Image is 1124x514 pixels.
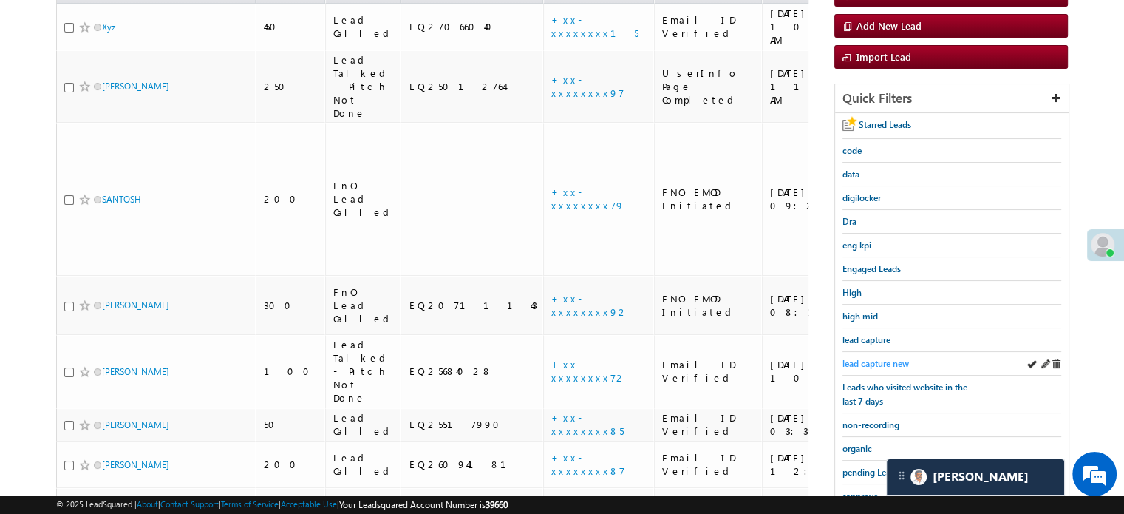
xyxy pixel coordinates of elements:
div: [DATE] 12:04 AM [770,451,869,478]
a: Contact Support [160,499,219,509]
div: Email ID Verified [662,411,755,438]
div: 300 [264,299,319,312]
span: 39660 [486,499,508,510]
span: Engaged Leads [842,263,901,274]
em: Start Chat [201,402,268,422]
div: Chat with us now [77,78,248,97]
span: data [842,169,859,180]
div: EQ26094181 [409,458,537,471]
div: 200 [264,458,319,471]
a: +xx-xxxxxxxx85 [551,411,624,437]
a: [PERSON_NAME] [102,81,169,92]
div: 100 [264,365,319,378]
div: EQ27066040 [409,20,537,33]
span: Import Lead [856,50,911,63]
a: SANTOSH [102,194,141,205]
div: FnO Lead Called [333,285,395,325]
span: Dra [842,216,856,227]
span: high mid [842,311,878,322]
a: +xx-xxxxxxxx87 [551,451,625,477]
textarea: Type your message and hit 'Enter' [19,137,270,390]
div: EQ25012764 [409,80,537,93]
div: FNO EMOD Initiated [662,292,755,319]
div: Lead Called [333,13,395,40]
div: 50 [264,418,319,431]
div: 200 [264,192,319,206]
span: lead capture new [842,358,909,369]
span: non-recording [842,419,899,430]
div: FnO Lead Called [333,179,395,219]
div: 450 [264,20,319,33]
div: Lead Called [333,451,395,478]
div: Lead Talked - Pitch Not Done [333,338,395,405]
div: EQ20711143 [409,299,537,312]
div: Email ID Verified [662,13,755,40]
div: Email ID Verified [662,358,755,385]
a: Acceptable Use [281,499,337,509]
span: © 2025 LeadSquared | | | | | [56,498,508,512]
a: +xx-xxxxxxxx92 [551,292,629,318]
span: digilocker [842,192,881,203]
span: High [842,287,862,298]
div: [DATE] 10:57 AM [770,358,869,385]
div: Email ID Verified [662,451,755,478]
span: eng kpi [842,240,871,251]
span: sapprove [842,490,878,501]
a: Xyz [102,21,115,33]
span: pending Leads [842,467,899,478]
div: [DATE] 09:26 AM [770,186,869,212]
a: [PERSON_NAME] [102,419,169,430]
div: Lead Talked - Pitch Not Done [333,53,395,120]
div: [DATE] 08:18 PM [770,292,869,319]
div: EQ25517990 [409,418,537,431]
a: [PERSON_NAME] [102,300,169,311]
span: lead capture [842,334,890,345]
span: Your Leadsquared Account Number is [339,499,508,510]
div: carter-dragCarter[PERSON_NAME] [886,459,1065,496]
div: UserInfo Page Completed [662,67,755,106]
a: +xx-xxxxxxxx72 [551,358,627,384]
div: Lead Called [333,411,395,438]
a: +xx-xxxxxxxx97 [551,73,624,99]
div: Quick Filters [835,84,1069,113]
span: Add New Lead [856,19,922,32]
div: [DATE] 10:20 AM [770,7,869,47]
span: code [842,145,862,156]
a: [PERSON_NAME] [102,366,169,377]
a: [PERSON_NAME] [102,459,169,470]
img: d_60004797649_company_0_60004797649 [25,78,62,97]
div: 250 [264,80,319,93]
a: +xx-xxxxxxxx15 [551,13,638,39]
span: Carter [933,470,1029,484]
div: Minimize live chat window [242,7,278,43]
div: EQ25684028 [409,365,537,378]
img: carter-drag [896,470,907,481]
a: Terms of Service [221,499,279,509]
div: [DATE] 11:01 AM [770,67,869,106]
img: Carter [910,469,927,485]
span: Leads who visited website in the last 7 days [842,382,967,407]
a: +xx-xxxxxxxx79 [551,186,624,212]
div: [DATE] 03:39 AM [770,411,869,438]
div: FNO EMOD Initiated [662,186,755,212]
span: Starred Leads [859,119,911,130]
a: About [137,499,158,509]
span: organic [842,443,872,454]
